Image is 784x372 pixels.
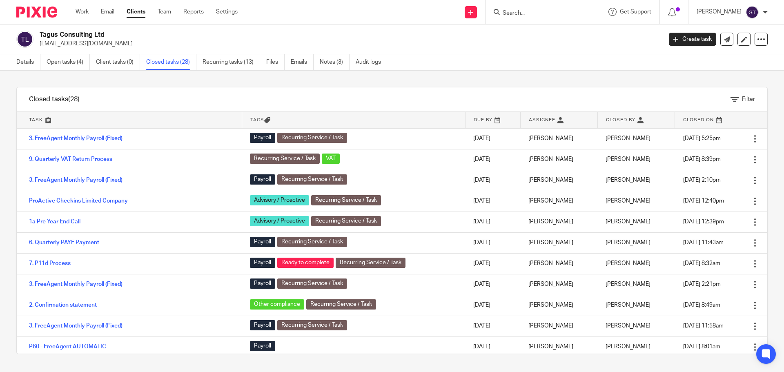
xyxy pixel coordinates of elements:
span: [DATE] 8:32am [683,261,720,266]
span: Recurring Service / Task [277,278,347,289]
span: Other compliance [250,299,304,310]
td: [PERSON_NAME] [520,149,597,170]
span: Recurring Service / Task [277,320,347,330]
span: [PERSON_NAME] [606,323,650,329]
span: [PERSON_NAME] [606,136,650,141]
span: [PERSON_NAME] [606,219,650,225]
span: Ready to complete [277,258,334,268]
a: P60 - FreeAgent AUTOMATIC [29,344,106,350]
a: 6. Quarterly PAYE Payment [29,240,99,245]
span: [PERSON_NAME] [606,281,650,287]
span: VAT [322,154,340,164]
span: [PERSON_NAME] [606,198,650,204]
span: [PERSON_NAME] [606,261,650,266]
th: Tags [242,112,465,128]
a: Details [16,54,40,70]
p: [PERSON_NAME] [697,8,742,16]
a: 9. Quarterly VAT Return Process [29,156,112,162]
a: 3. FreeAgent Monthly Payroll (Fixed) [29,281,122,287]
span: Payroll [250,237,275,247]
span: [DATE] 2:10pm [683,177,721,183]
td: [DATE] [465,191,520,212]
span: [PERSON_NAME] [606,240,650,245]
span: Get Support [620,9,651,15]
span: [DATE] 2:21pm [683,281,721,287]
span: Advisory / Proactive [250,216,309,226]
a: Create task [669,33,716,46]
td: [PERSON_NAME] [520,212,597,232]
span: Payroll [250,320,275,330]
h2: Tagus Consulting Ltd [40,31,533,39]
span: [PERSON_NAME] [606,302,650,308]
span: Recurring Service / Task [311,216,381,226]
td: [DATE] [465,253,520,274]
img: svg%3E [16,31,33,48]
td: [DATE] [465,212,520,232]
span: [DATE] 12:39pm [683,219,724,225]
a: Settings [216,8,238,16]
td: [DATE] [465,128,520,149]
span: Recurring Service / Task [277,174,347,185]
a: Audit logs [356,54,387,70]
td: [PERSON_NAME] [520,316,597,336]
td: [PERSON_NAME] [520,232,597,253]
a: Team [158,8,171,16]
span: [PERSON_NAME] [606,344,650,350]
input: Search [502,10,575,17]
span: Recurring Service / Task [277,237,347,247]
a: 3. FreeAgent Monthly Payroll (Fixed) [29,177,122,183]
td: [DATE] [465,316,520,336]
a: Closed tasks (28) [146,54,196,70]
td: [PERSON_NAME] [520,128,597,149]
h1: Closed tasks [29,95,80,104]
a: Emails [291,54,314,70]
a: Reports [183,8,204,16]
td: [PERSON_NAME] [520,253,597,274]
td: [DATE] [465,336,520,357]
td: [DATE] [465,170,520,191]
span: Recurring Service / Task [311,195,381,205]
span: Payroll [250,341,275,351]
a: Client tasks (0) [96,54,140,70]
td: [DATE] [465,232,520,253]
a: 7. P11d Process [29,261,71,266]
span: Payroll [250,278,275,289]
span: (28) [68,96,80,102]
span: [DATE] 5:25pm [683,136,721,141]
a: Files [266,54,285,70]
a: 2. Confirmation statement [29,302,97,308]
span: Advisory / Proactive [250,195,309,205]
span: Filter [742,96,755,102]
span: [DATE] 8:49am [683,302,720,308]
td: [PERSON_NAME] [520,274,597,295]
span: [PERSON_NAME] [606,177,650,183]
img: svg%3E [746,6,759,19]
a: Notes (3) [320,54,350,70]
td: [DATE] [465,149,520,170]
td: [PERSON_NAME] [520,170,597,191]
span: [PERSON_NAME] [606,156,650,162]
span: [DATE] 8:01am [683,344,720,350]
span: Payroll [250,133,275,143]
p: [EMAIL_ADDRESS][DOMAIN_NAME] [40,40,657,48]
a: Recurring tasks (13) [203,54,260,70]
a: 3. FreeAgent Monthly Payroll (Fixed) [29,136,122,141]
span: Recurring Service / Task [306,299,376,310]
span: Recurring Service / Task [336,258,405,268]
img: Pixie [16,7,57,18]
a: ProActive Checkins Limited Company [29,198,128,204]
td: [DATE] [465,274,520,295]
a: Open tasks (4) [47,54,90,70]
span: Recurring Service / Task [277,133,347,143]
a: Work [76,8,89,16]
span: [DATE] 8:39pm [683,156,721,162]
span: [DATE] 11:43am [683,240,724,245]
a: 3. FreeAgent Monthly Payroll (Fixed) [29,323,122,329]
td: [PERSON_NAME] [520,336,597,357]
span: Recurring Service / Task [250,154,320,164]
td: [PERSON_NAME] [520,191,597,212]
a: Clients [127,8,145,16]
td: [PERSON_NAME] [520,295,597,316]
span: [DATE] 12:40pm [683,198,724,204]
span: Payroll [250,258,275,268]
